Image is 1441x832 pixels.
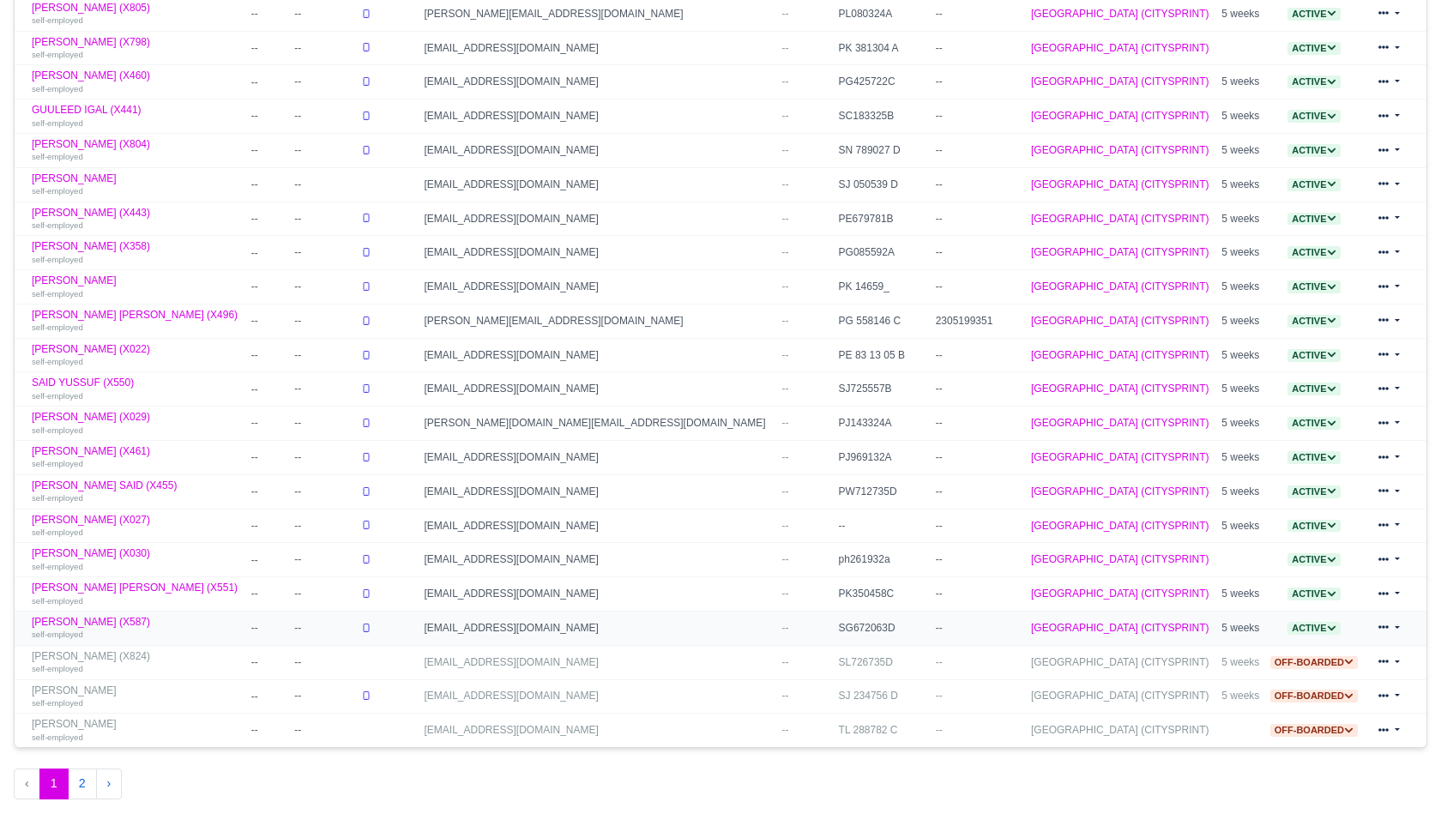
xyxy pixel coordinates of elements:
[247,679,290,714] td: --
[32,343,243,368] a: [PERSON_NAME] (X022) self-employed
[32,391,83,401] small: self-employed
[247,441,290,475] td: --
[32,377,243,401] a: SAID YUSSUF (X550) self-employed
[32,733,83,742] small: self-employed
[419,270,777,304] td: [EMAIL_ADDRESS][DOMAIN_NAME]
[1270,724,1358,736] a: Off-boarded
[1287,520,1340,533] span: Active
[781,349,788,361] span: --
[932,202,998,236] td: --
[32,596,83,606] small: self-employed
[1287,588,1340,600] a: Active
[932,407,998,441] td: --
[932,167,998,202] td: --
[1217,474,1264,509] td: 5 weeks
[932,134,998,168] td: --
[247,645,290,679] td: --
[1217,134,1264,168] td: 5 weeks
[290,611,357,645] td: --
[290,407,357,441] td: --
[419,99,777,134] td: [EMAIL_ADDRESS][DOMAIN_NAME]
[781,246,788,258] span: --
[32,69,243,94] a: [PERSON_NAME] (X460) self-employed
[290,474,357,509] td: --
[932,714,998,747] td: --
[1031,383,1209,395] a: [GEOGRAPHIC_DATA] (CITYSPRINT)
[932,65,998,99] td: --
[290,577,357,612] td: --
[781,110,788,122] span: --
[1217,304,1264,338] td: 5 weeks
[32,684,243,709] a: [PERSON_NAME] self-employed
[1287,485,1340,497] a: Active
[1287,8,1340,20] a: Active
[1287,144,1340,156] a: Active
[835,441,932,475] td: PJ969132A
[1355,750,1441,832] iframe: Chat Widget
[1217,679,1264,714] td: 5 weeks
[290,270,357,304] td: --
[32,309,243,334] a: [PERSON_NAME] [PERSON_NAME] (X496) self-employed
[932,270,998,304] td: --
[1287,213,1340,226] span: Active
[1287,553,1340,565] a: Active
[290,372,357,407] td: --
[14,769,40,799] li: « Previous
[781,520,788,532] span: --
[835,134,932,168] td: SN 789027 D
[247,167,290,202] td: --
[419,236,777,270] td: [EMAIL_ADDRESS][DOMAIN_NAME]
[290,509,357,543] td: --
[32,425,83,435] small: self-employed
[1287,178,1340,191] span: Active
[781,144,788,156] span: --
[835,714,932,747] td: TL 288782 C
[32,207,243,232] a: [PERSON_NAME] (X443) self-employed
[32,289,83,298] small: self-employed
[32,36,243,61] a: [PERSON_NAME] (X798) self-employed
[290,645,357,679] td: --
[1031,213,1209,225] a: [GEOGRAPHIC_DATA] (CITYSPRINT)
[32,562,83,571] small: self-employed
[32,630,83,639] small: self-employed
[32,50,83,59] small: self-employed
[32,698,83,708] small: self-employed
[835,167,932,202] td: SJ 050539 D
[32,493,83,503] small: self-employed
[1287,315,1340,328] span: Active
[835,236,932,270] td: PG085592A
[1217,407,1264,441] td: 5 weeks
[1270,656,1358,668] a: Off-boarded
[32,445,243,470] a: [PERSON_NAME] (X461) self-employed
[32,650,243,675] a: [PERSON_NAME] (X824) self-employed
[1287,280,1340,293] span: Active
[835,31,932,65] td: PK 381304 A
[32,411,243,436] a: [PERSON_NAME] (X029) self-employed
[932,338,998,372] td: --
[781,417,788,429] span: --
[68,769,97,799] button: 2
[419,134,777,168] td: [EMAIL_ADDRESS][DOMAIN_NAME]
[932,236,998,270] td: --
[32,514,243,539] a: [PERSON_NAME] (X027) self-employed
[1287,622,1340,634] a: Active
[1217,167,1264,202] td: 5 weeks
[290,304,357,338] td: --
[290,543,357,577] td: --
[932,543,998,577] td: --
[419,543,777,577] td: [EMAIL_ADDRESS][DOMAIN_NAME]
[419,407,777,441] td: [PERSON_NAME][DOMAIN_NAME][EMAIL_ADDRESS][DOMAIN_NAME]
[419,167,777,202] td: [EMAIL_ADDRESS][DOMAIN_NAME]
[781,315,788,327] span: --
[32,274,243,299] a: [PERSON_NAME] self-employed
[1031,8,1209,20] a: [GEOGRAPHIC_DATA] (CITYSPRINT)
[781,690,788,702] span: --
[1031,280,1209,292] a: [GEOGRAPHIC_DATA] (CITYSPRINT)
[39,769,69,799] span: 1
[1287,246,1340,258] a: Active
[1287,246,1340,259] span: Active
[932,474,998,509] td: --
[1270,656,1358,669] span: Off-boarded
[419,202,777,236] td: [EMAIL_ADDRESS][DOMAIN_NAME]
[419,509,777,543] td: [EMAIL_ADDRESS][DOMAIN_NAME]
